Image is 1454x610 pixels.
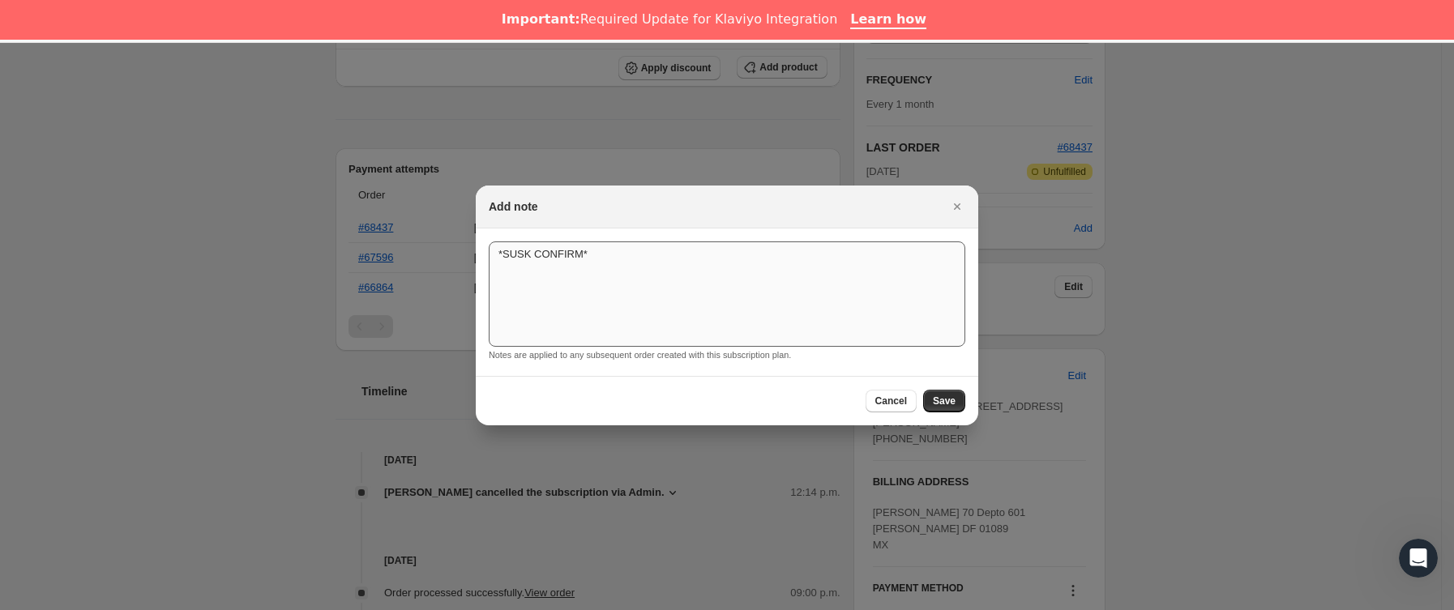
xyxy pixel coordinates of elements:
[502,11,837,28] div: Required Update for Klaviyo Integration
[933,395,956,407] span: Save
[875,395,907,407] span: Cancel
[866,390,917,412] button: Cancel
[489,350,791,360] small: Notes are applied to any subsequent order created with this subscription plan.
[489,198,538,215] h2: Add note
[1399,539,1438,578] iframe: Intercom live chat
[946,195,969,218] button: Cerrar
[489,241,965,347] textarea: *SUSK CONFIRM*
[923,390,965,412] button: Save
[502,11,580,27] b: Important:
[850,11,926,29] a: Learn how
